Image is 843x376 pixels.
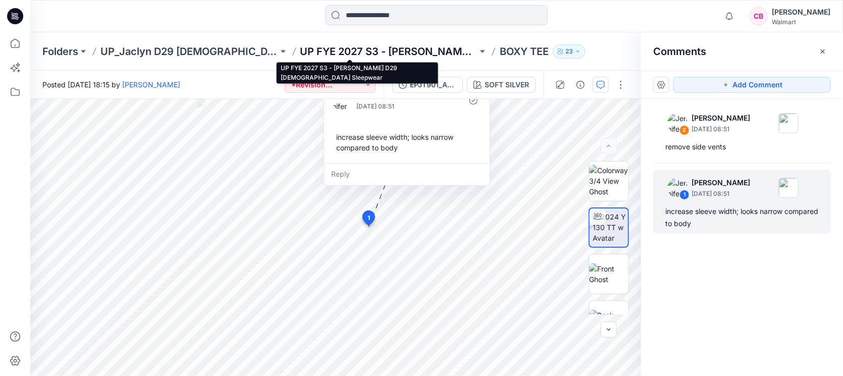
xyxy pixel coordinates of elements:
img: 2024 Y 130 TT w Avatar [593,211,628,243]
div: 2 [679,125,690,135]
div: Reply [324,163,490,185]
span: 1 [367,213,370,223]
img: Jennifer Yerkes [332,90,352,111]
div: [PERSON_NAME] [772,6,830,18]
p: [PERSON_NAME] [692,177,750,189]
button: Details [572,77,589,93]
button: SOFT SILVER [467,77,536,93]
a: Folders [42,44,78,59]
p: [DATE] 08:51 [356,101,439,112]
div: EPJT901_ADM_BOXY TEE [410,79,456,90]
div: SOFT SILVER [485,79,529,90]
p: BOXY TEE [500,44,549,59]
a: [PERSON_NAME] [122,80,180,89]
p: [PERSON_NAME] [692,112,750,124]
div: remove side vents [665,141,819,153]
img: Front Ghost [589,263,628,285]
div: increase sleeve width; looks narrow compared to body [332,128,482,157]
img: Jennifer Yerkes [667,178,688,198]
img: Back Ghost [589,310,628,331]
button: EPJT901_ADM_BOXY TEE [392,77,463,93]
div: Walmart [772,18,830,26]
button: 23 [553,44,586,59]
div: CB [750,7,768,25]
button: Add Comment [673,77,831,93]
p: 23 [565,46,573,57]
a: UP FYE 2027 S3 - [PERSON_NAME] D29 [DEMOGRAPHIC_DATA] Sleepwear [300,44,478,59]
div: increase sleeve width; looks narrow compared to body [665,205,819,230]
div: 1 [679,190,690,200]
span: Posted [DATE] 18:15 by [42,79,180,90]
img: Colorway 3/4 View Ghost [589,165,628,197]
p: [DATE] 08:51 [692,124,750,134]
h2: Comments [653,45,706,58]
p: [DATE] 08:51 [692,189,750,199]
a: UP_Jaclyn D29 [DEMOGRAPHIC_DATA] Sleep [100,44,278,59]
img: Jennifer Yerkes [667,113,688,133]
